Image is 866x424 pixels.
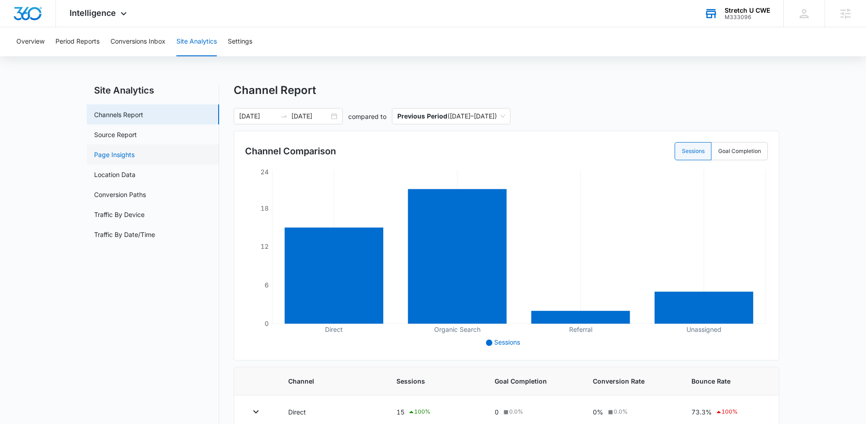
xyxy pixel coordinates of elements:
span: Conversion Rate [593,376,669,386]
tspan: 0 [265,320,269,327]
label: Goal Completion [711,142,768,160]
tspan: 24 [260,168,269,176]
button: Conversions Inbox [110,27,165,56]
div: account id [725,14,770,20]
tspan: Direct [325,325,343,333]
span: Goal Completion [495,376,571,386]
h3: Channel Comparison [245,144,336,158]
span: Channel [288,376,375,386]
span: to [280,113,288,120]
span: Sessions [494,338,520,346]
div: 73.3% [691,407,764,418]
a: Traffic By Device [94,210,145,219]
a: Traffic By Date/Time [94,230,155,239]
h1: Channel Report [234,84,316,97]
p: Previous Period [397,112,447,120]
div: 0% [593,407,669,417]
tspan: Unassigned [686,325,721,334]
div: 0.0 % [502,408,523,416]
div: 100 % [408,407,430,418]
button: Settings [228,27,252,56]
div: 15 [396,407,473,418]
h2: Site Analytics [87,84,219,97]
button: Period Reports [55,27,100,56]
span: Sessions [396,376,473,386]
button: Site Analytics [176,27,217,56]
span: swap-right [280,113,288,120]
span: Bounce Rate [691,376,764,386]
tspan: Referral [569,325,592,333]
a: Channels Report [94,110,143,119]
input: End date [291,111,329,121]
label: Sessions [675,142,711,160]
span: ( [DATE] – [DATE] ) [397,108,505,124]
div: account name [725,7,770,14]
tspan: 12 [260,242,269,250]
tspan: Organic Search [434,325,481,334]
div: 100 % [715,407,738,418]
tspan: 18 [260,204,269,212]
div: 0.0 % [606,408,628,416]
button: Toggle Row Expanded [249,404,263,419]
tspan: 6 [265,281,269,289]
button: Overview [16,27,45,56]
a: Location Data [94,170,135,179]
a: Page Insights [94,150,135,159]
a: Conversion Paths [94,190,146,199]
input: Start date [239,111,277,121]
div: 0 [495,407,571,417]
p: compared to [348,112,386,121]
a: Source Report [94,130,137,139]
span: Intelligence [70,8,116,18]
